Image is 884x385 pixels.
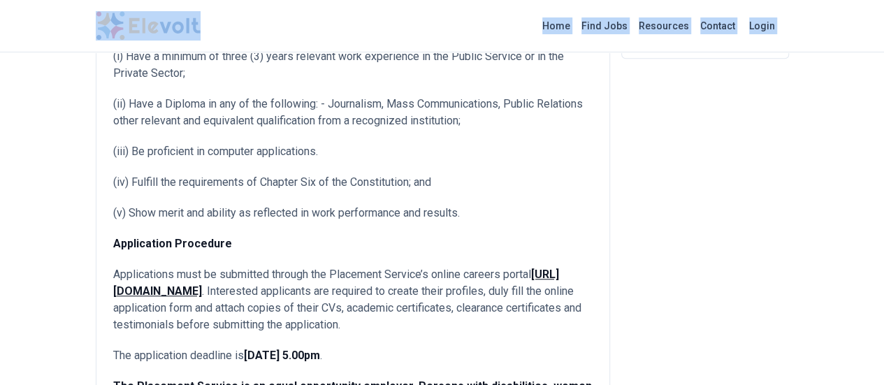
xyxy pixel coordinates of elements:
a: Login [741,12,783,40]
p: (iv) Fulfill the requirements of Chapter Six of the Constitution; and [113,174,593,191]
p: The application deadline is . [113,347,593,364]
p: Applications must be submitted through the Placement Service’s online careers portal . Interested... [113,266,593,333]
p: (iii) Be proficient in computer applications. [113,143,593,160]
strong: [DATE] 5.00pm [244,349,320,362]
a: Resources [633,15,695,37]
a: Contact [695,15,741,37]
strong: Application Procedure [113,237,232,250]
p: (ii) Have a Diploma in any of the following: - Journalism, Mass Communications, Public Relations ... [113,96,593,129]
p: (v) Show merit and ability as reflected in work performance and results. [113,205,593,221]
img: Elevolt [96,11,201,41]
a: Home [537,15,576,37]
a: Find Jobs [576,15,633,37]
p: (i) Have a minimum of three (3) years relevant work experience in the Public Service or in the Pr... [113,48,593,82]
iframe: Chat Widget [814,318,884,385]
